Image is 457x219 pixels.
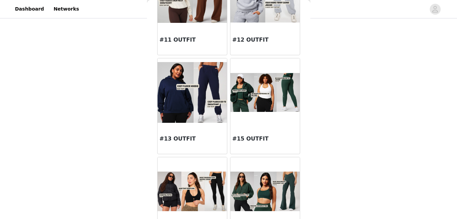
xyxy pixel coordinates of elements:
img: #13 OUTFIT [158,62,227,122]
img: #15 OUTFIT [230,73,300,112]
a: Networks [49,1,83,17]
a: Dashboard [11,1,48,17]
h3: #11 OUTFIT [160,36,225,44]
h3: #12 OUTFIT [232,36,298,44]
div: avatar [432,4,438,15]
h3: #13 OUTFIT [160,135,225,143]
img: #16 OUTFIT [158,172,227,211]
img: #17 OUTFIT [230,172,300,211]
h3: #15 OUTFIT [232,135,298,143]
